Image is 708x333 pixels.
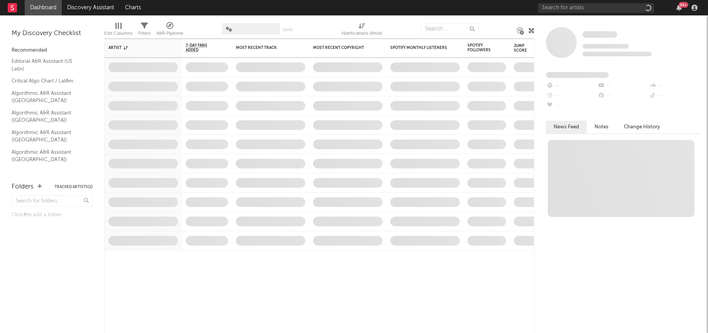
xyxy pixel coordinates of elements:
[12,195,93,207] input: Search for folders...
[12,46,93,55] div: Recommended
[156,19,183,42] div: A&R Pipeline
[342,19,382,42] div: Notifications (Artist)
[342,29,382,38] div: Notifications (Artist)
[54,185,93,189] button: Tracked Artists(2)
[649,81,700,91] div: --
[12,29,93,38] div: My Discovery Checklist
[597,81,649,91] div: --
[583,44,629,49] span: Tracking Since: [DATE]
[546,81,597,91] div: --
[649,91,700,101] div: --
[12,109,85,124] a: Algorithmic A&R Assistant ([GEOGRAPHIC_DATA])
[546,101,597,111] div: --
[583,52,652,56] span: 0 fans last week
[546,121,587,133] button: News Feed
[12,128,85,144] a: Algorithmic A&R Assistant ([GEOGRAPHIC_DATA])
[467,43,495,52] div: Spotify Followers
[283,28,293,32] button: Save
[12,168,85,183] a: Algorithmic A&R Assistant ([GEOGRAPHIC_DATA])
[587,121,616,133] button: Notes
[156,29,183,38] div: A&R Pipeline
[138,19,151,42] div: Filters
[108,45,166,50] div: Artist
[597,91,649,101] div: --
[12,182,34,192] div: Folders
[236,45,294,50] div: Most Recent Track
[679,2,688,8] div: 99 +
[186,43,217,52] span: 7-Day Fans Added
[514,44,533,53] div: Jump Score
[583,31,617,38] span: Some Artist
[12,89,85,105] a: Algorithmic A&R Assistant ([GEOGRAPHIC_DATA])
[313,45,371,50] div: Most Recent Copyright
[12,77,85,85] a: Critical Algo Chart / LatAm
[546,72,609,78] span: Fans Added by Platform
[138,29,151,38] div: Filters
[12,148,85,164] a: Algorithmic A&R Assistant ([GEOGRAPHIC_DATA])
[616,121,668,133] button: Change History
[104,19,132,42] div: Edit Columns
[12,57,85,73] a: Editorial A&R Assistant (US Latin)
[421,23,479,35] input: Search...
[390,45,448,50] div: Spotify Monthly Listeners
[583,31,617,39] a: Some Artist
[676,5,682,11] button: 99+
[12,210,93,220] div: Click to add a folder.
[538,3,654,13] input: Search for artists
[104,29,132,38] div: Edit Columns
[546,91,597,101] div: --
